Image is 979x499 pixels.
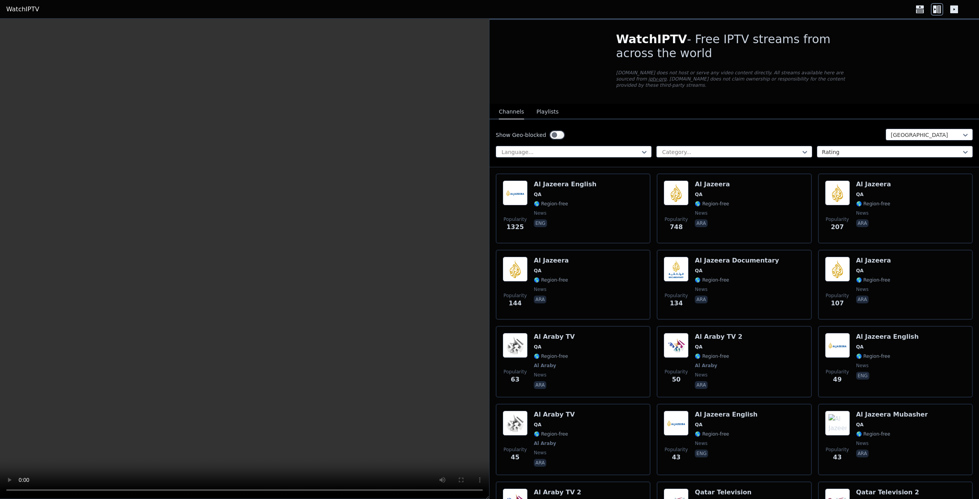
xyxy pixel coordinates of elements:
[695,450,708,457] p: eng
[831,222,844,232] span: 207
[695,286,707,292] span: news
[616,32,853,60] h1: - Free IPTV streams from across the world
[534,381,546,389] p: ara
[616,70,853,88] p: [DOMAIN_NAME] does not host or serve any video content directly. All streams available here are s...
[831,299,844,308] span: 107
[509,299,521,308] span: 144
[826,446,849,453] span: Popularity
[856,201,890,207] span: 🌎 Region-free
[534,191,542,198] span: QA
[496,131,546,139] label: Show Geo-blocked
[534,219,547,227] p: eng
[534,286,546,292] span: news
[534,333,575,341] h6: Al Araby TV
[695,277,729,283] span: 🌎 Region-free
[695,381,707,389] p: ara
[616,32,687,46] span: WatchIPTV
[856,353,890,359] span: 🌎 Region-free
[534,459,546,467] p: ara
[856,450,869,457] p: ara
[833,375,842,384] span: 49
[534,344,542,350] span: QA
[695,488,752,496] h6: Qatar Television
[534,180,596,188] h6: Al Jazeera English
[825,411,850,436] img: Al Jazeera Mubasher
[695,411,757,418] h6: Al Jazeera English
[695,201,729,207] span: 🌎 Region-free
[6,5,39,14] a: WatchIPTV
[534,431,568,437] span: 🌎 Region-free
[856,191,864,198] span: QA
[825,180,850,205] img: Al Jazeera
[672,375,680,384] span: 50
[511,375,519,384] span: 63
[534,268,542,274] span: QA
[503,333,528,358] img: Al Araby TV
[695,440,707,446] span: news
[695,219,707,227] p: ara
[856,488,919,496] h6: Qatar Television 2
[856,219,869,227] p: ara
[695,268,703,274] span: QA
[856,268,864,274] span: QA
[695,372,707,378] span: news
[856,333,919,341] h6: Al Jazeera English
[511,453,519,462] span: 45
[695,333,742,341] h6: Al Araby TV 2
[695,180,730,188] h6: Al Jazeera
[649,76,667,82] a: iptv-org
[695,296,707,303] p: ara
[534,422,542,428] span: QA
[856,362,869,369] span: news
[534,372,546,378] span: news
[534,450,546,456] span: news
[664,333,689,358] img: Al Araby TV 2
[826,216,849,222] span: Popularity
[826,369,849,375] span: Popularity
[695,422,703,428] span: QA
[503,216,527,222] span: Popularity
[503,180,528,205] img: Al Jazeera English
[672,453,680,462] span: 43
[664,411,689,436] img: Al Jazeera English
[856,440,869,446] span: news
[856,431,890,437] span: 🌎 Region-free
[664,257,689,282] img: Al Jazeera Documentary
[507,222,524,232] span: 1325
[670,299,683,308] span: 134
[856,210,869,216] span: news
[534,353,568,359] span: 🌎 Region-free
[856,286,869,292] span: news
[664,369,688,375] span: Popularity
[534,362,556,369] span: Al Araby
[534,440,556,446] span: Al Araby
[856,422,864,428] span: QA
[503,446,527,453] span: Popularity
[856,180,891,188] h6: Al Jazeera
[856,257,891,264] h6: Al Jazeera
[664,292,688,299] span: Popularity
[695,210,707,216] span: news
[664,180,689,205] img: Al Jazeera
[534,411,575,418] h6: Al Araby TV
[503,292,527,299] span: Popularity
[499,105,524,119] button: Channels
[695,362,717,369] span: Al Araby
[825,333,850,358] img: Al Jazeera English
[664,216,688,222] span: Popularity
[534,296,546,303] p: ara
[826,292,849,299] span: Popularity
[664,446,688,453] span: Popularity
[695,191,703,198] span: QA
[856,372,869,380] p: eng
[856,277,890,283] span: 🌎 Region-free
[856,411,928,418] h6: Al Jazeera Mubasher
[670,222,683,232] span: 748
[503,411,528,436] img: Al Araby TV
[825,257,850,282] img: Al Jazeera
[503,369,527,375] span: Popularity
[695,344,703,350] span: QA
[856,296,869,303] p: ara
[856,344,864,350] span: QA
[534,201,568,207] span: 🌎 Region-free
